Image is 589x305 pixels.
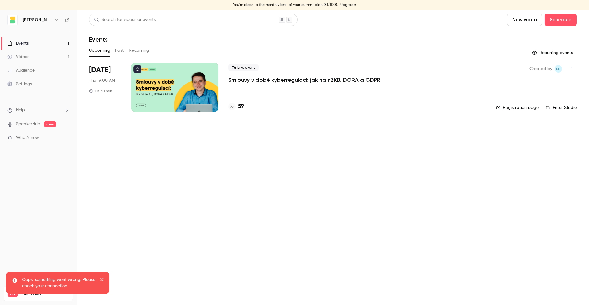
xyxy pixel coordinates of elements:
[115,46,124,55] button: Past
[7,40,29,46] div: Events
[546,105,577,111] a: Enter Studio
[16,135,39,141] span: What's new
[89,63,121,112] div: Aug 21 Thu, 9:00 AM (Europe/Prague)
[7,81,32,87] div: Settings
[545,14,577,26] button: Schedule
[228,76,380,84] a: Smlouvy v době kyberregulací: jak na nZKB, DORA a GDPR
[228,102,244,111] a: 59
[44,121,56,127] span: new
[238,102,244,111] h4: 59
[89,65,111,75] span: [DATE]
[89,77,115,84] span: Thu, 9:00 AM
[556,65,560,73] span: LN
[89,46,110,55] button: Upcoming
[340,2,356,7] a: Upgrade
[496,105,539,111] a: Registration page
[7,54,29,60] div: Videos
[529,65,552,73] span: Created by
[23,17,52,23] h6: [PERSON_NAME] Legal
[94,17,156,23] div: Search for videos or events
[129,46,149,55] button: Recurring
[89,89,112,93] div: 1 h 30 min
[8,15,17,25] img: Sedlakova Legal
[7,67,35,73] div: Audience
[529,48,577,58] button: Recurring events
[16,107,25,113] span: Help
[100,277,104,284] button: close
[7,107,69,113] li: help-dropdown-opener
[22,277,96,289] p: Oops, something went wrong. Please check your connection.
[16,121,40,127] a: SpeakerHub
[228,64,259,71] span: Live event
[507,14,542,26] button: New video
[555,65,562,73] span: Lucie Nováčková
[89,36,108,43] h1: Events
